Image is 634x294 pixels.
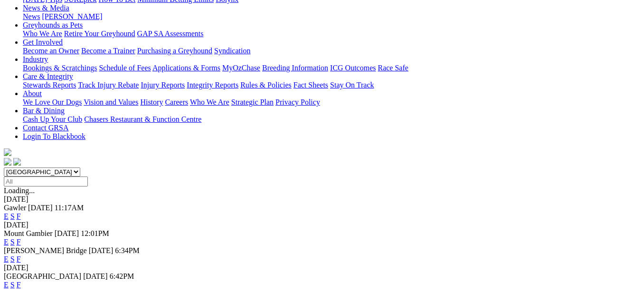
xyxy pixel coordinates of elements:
a: We Love Our Dogs [23,98,82,106]
a: Rules & Policies [240,81,292,89]
div: Industry [23,64,630,72]
span: [DATE] [83,272,108,280]
a: About [23,89,42,98]
span: Gawler [4,204,26,212]
a: Breeding Information [262,64,328,72]
span: 11:17AM [55,204,84,212]
a: E [4,255,9,263]
a: Integrity Reports [187,81,238,89]
input: Select date [4,176,88,186]
span: [PERSON_NAME] Bridge [4,246,87,255]
div: [DATE] [4,264,630,272]
a: Contact GRSA [23,124,68,132]
span: Mount Gambier [4,229,53,237]
a: Become an Owner [23,47,79,55]
a: E [4,281,9,289]
a: Who We Are [190,98,229,106]
span: Loading... [4,186,35,195]
a: Chasers Restaurant & Function Centre [84,115,201,123]
a: Care & Integrity [23,72,73,80]
a: Bar & Dining [23,107,65,115]
div: News & Media [23,12,630,21]
div: [DATE] [4,221,630,229]
span: 6:34PM [115,246,140,255]
img: twitter.svg [13,158,21,166]
a: Become a Trainer [81,47,135,55]
a: MyOzChase [222,64,260,72]
a: S [10,281,15,289]
a: Stay On Track [330,81,374,89]
span: [DATE] [28,204,53,212]
a: Who We Are [23,29,62,38]
a: Injury Reports [141,81,185,89]
span: 6:42PM [110,272,134,280]
span: [GEOGRAPHIC_DATA] [4,272,81,280]
a: News & Media [23,4,69,12]
a: Purchasing a Greyhound [137,47,212,55]
a: E [4,238,9,246]
a: Get Involved [23,38,63,46]
a: Race Safe [378,64,408,72]
div: [DATE] [4,195,630,204]
a: S [10,238,15,246]
a: ICG Outcomes [330,64,376,72]
span: [DATE] [89,246,114,255]
a: F [17,212,21,220]
a: F [17,238,21,246]
a: Applications & Forms [152,64,220,72]
a: Vision and Values [84,98,138,106]
a: F [17,255,21,263]
a: Syndication [214,47,250,55]
a: Login To Blackbook [23,132,85,140]
a: Privacy Policy [275,98,320,106]
a: Bookings & Scratchings [23,64,97,72]
a: GAP SA Assessments [137,29,204,38]
img: facebook.svg [4,158,11,166]
a: Stewards Reports [23,81,76,89]
a: Strategic Plan [231,98,274,106]
div: Get Involved [23,47,630,55]
a: E [4,212,9,220]
div: About [23,98,630,107]
a: News [23,12,40,20]
a: Track Injury Rebate [78,81,139,89]
div: Greyhounds as Pets [23,29,630,38]
a: Cash Up Your Club [23,115,82,123]
a: History [140,98,163,106]
img: logo-grsa-white.png [4,148,11,156]
a: S [10,255,15,263]
a: Careers [165,98,188,106]
a: Retire Your Greyhound [64,29,135,38]
a: Industry [23,55,48,63]
a: F [17,281,21,289]
span: 12:01PM [81,229,109,237]
span: [DATE] [55,229,79,237]
div: Care & Integrity [23,81,630,89]
a: S [10,212,15,220]
a: Greyhounds as Pets [23,21,83,29]
a: Fact Sheets [293,81,328,89]
a: [PERSON_NAME] [42,12,102,20]
a: Schedule of Fees [99,64,151,72]
div: Bar & Dining [23,115,630,124]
